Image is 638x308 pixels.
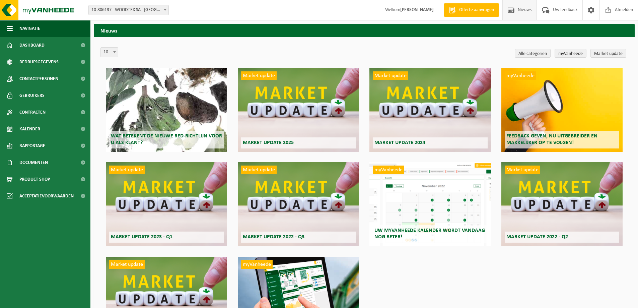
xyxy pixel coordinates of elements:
a: Offerte aanvragen [444,3,499,17]
span: Gebruikers [19,87,45,104]
span: 10-806137 - WOODTEX SA - WILRIJK [89,5,168,15]
a: Market update Market update 2022 - Q2 [501,162,623,246]
span: Market update 2024 [374,140,425,145]
a: myVanheede Uw myVanheede kalender wordt vandaag nog beter! [369,162,491,246]
span: Offerte aanvragen [457,7,496,13]
span: 10 [101,48,118,57]
span: Market update [109,260,145,269]
a: Market update Market update 2023 - Q1 [106,162,227,246]
span: Uw myVanheede kalender wordt vandaag nog beter! [374,228,485,240]
span: Acceptatievoorwaarden [19,188,74,204]
span: Feedback geven, nu uitgebreider en makkelijker op te volgen! [506,133,597,145]
a: Market update Market update 2024 [369,68,491,152]
span: Navigatie [19,20,40,37]
span: myVanheede [505,71,536,80]
span: Market update 2025 [243,140,294,145]
span: Market update [505,166,540,174]
span: Rapportage [19,137,45,154]
span: Contracten [19,104,46,121]
span: myVanheede [241,260,273,269]
span: 10 [100,47,118,57]
span: Market update [241,166,277,174]
span: Contactpersonen [19,70,58,87]
span: 10-806137 - WOODTEX SA - WILRIJK [88,5,169,15]
a: myVanheede [555,49,586,58]
span: Market update [373,71,408,80]
span: Market update 2022 - Q3 [243,234,304,240]
span: Product Shop [19,171,50,188]
a: Alle categoriën [515,49,551,58]
span: Market update [109,166,145,174]
span: Dashboard [19,37,45,54]
span: Documenten [19,154,48,171]
h2: Nieuws [94,24,635,37]
span: myVanheede [373,166,404,174]
a: Wat betekent de nieuwe RED-richtlijn voor u als klant? [106,68,227,152]
a: myVanheede Feedback geven, nu uitgebreider en makkelijker op te volgen! [501,68,623,152]
a: Market update Market update 2022 - Q3 [238,162,359,246]
strong: [PERSON_NAME] [400,7,434,12]
span: Market update 2022 - Q2 [506,234,568,240]
span: Market update 2023 - Q1 [111,234,172,240]
a: Market update [590,49,626,58]
span: Market update [241,71,277,80]
span: Kalender [19,121,40,137]
span: Bedrijfsgegevens [19,54,59,70]
span: Wat betekent de nieuwe RED-richtlijn voor u als klant? [111,133,222,145]
a: Market update Market update 2025 [238,68,359,152]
